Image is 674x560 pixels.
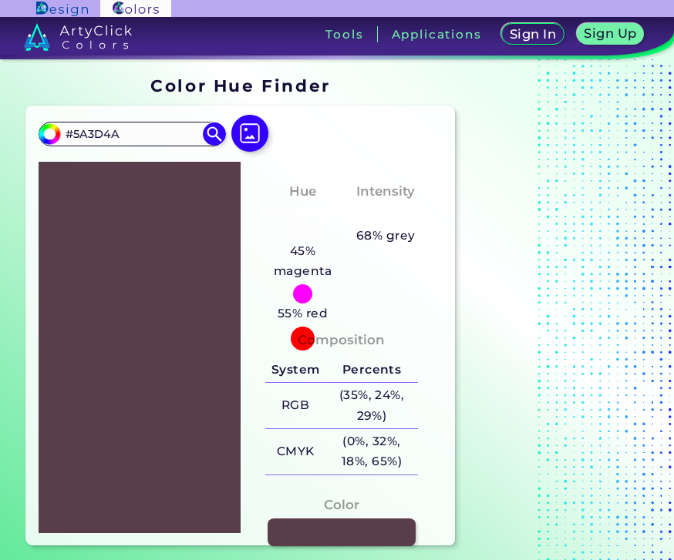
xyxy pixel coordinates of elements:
[356,180,415,203] h4: Intensity
[265,241,341,282] h5: 45% magenta
[265,393,325,418] h5: RGB
[512,29,554,40] h5: Sign In
[580,25,641,44] a: Sign Up
[60,123,204,144] input: type color..
[36,2,88,16] img: ArtyClick Design logo
[150,74,330,97] h1: Color Hue Finder
[392,29,482,40] h3: Applications
[325,383,417,428] h5: (35%, 24%, 29%)
[24,23,133,51] img: logo_artyclick_colors_white.svg
[587,28,635,39] h5: Sign Up
[325,357,417,383] h5: Percents
[324,494,359,516] h4: Color
[504,25,561,44] a: Sign In
[325,29,363,40] h3: Tools
[357,205,415,223] h3: Pastel
[356,226,416,246] h5: 68% grey
[325,429,417,474] h5: (0%, 32%, 18%, 65%)
[203,122,226,146] img: icon search
[265,439,325,464] h5: CMYK
[231,115,268,152] img: icon picture
[289,180,316,203] h4: Hue
[265,357,325,383] h5: System
[271,303,334,324] h5: 55% red
[261,205,344,241] h3: Magenta-Red
[298,329,385,351] h4: Composition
